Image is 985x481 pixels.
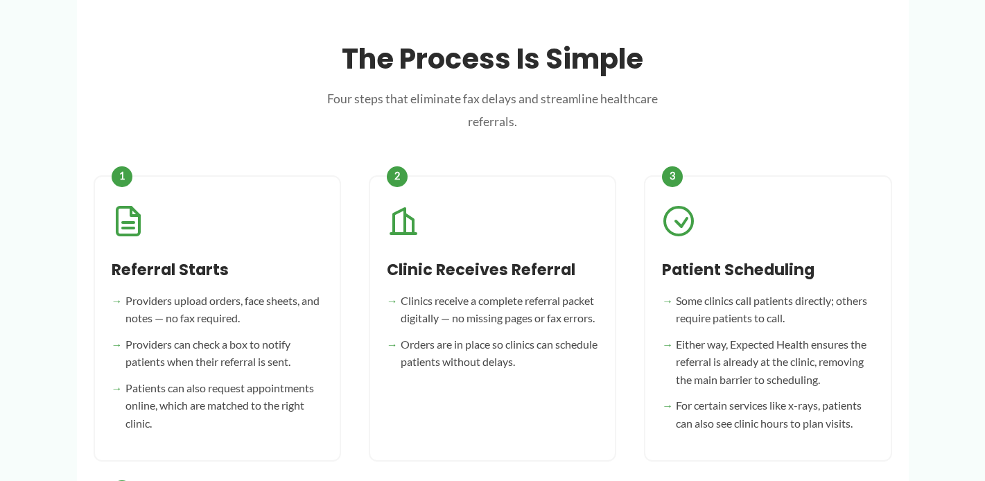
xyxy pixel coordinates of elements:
li: Providers can check a box to notify patients when their referral is sent. [112,335,323,371]
p: Four steps that eliminate fax delays and streamline healthcare referrals. [320,88,666,133]
li: For certain services like x-rays, patients can also see clinic hours to plan visits. [662,396,873,432]
h3: Referral Starts [112,260,323,280]
h3: Clinic Receives Referral [387,260,598,280]
h3: Patient Scheduling [662,260,873,280]
li: Patients can also request appointments online, which are matched to the right clinic. [112,379,323,432]
li: Providers upload orders, face sheets, and notes — no fax required. [112,292,323,327]
li: Clinics receive a complete referral packet digitally — no missing pages or fax errors. [387,292,598,327]
li: Some clinics call patients directly; others require patients to call. [662,292,873,327]
li: Either way, Expected Health ensures the referral is already at the clinic, removing the main barr... [662,335,873,389]
li: Orders are in place so clinics can schedule patients without delays. [387,335,598,371]
h2: The Process is Simple [94,41,892,77]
